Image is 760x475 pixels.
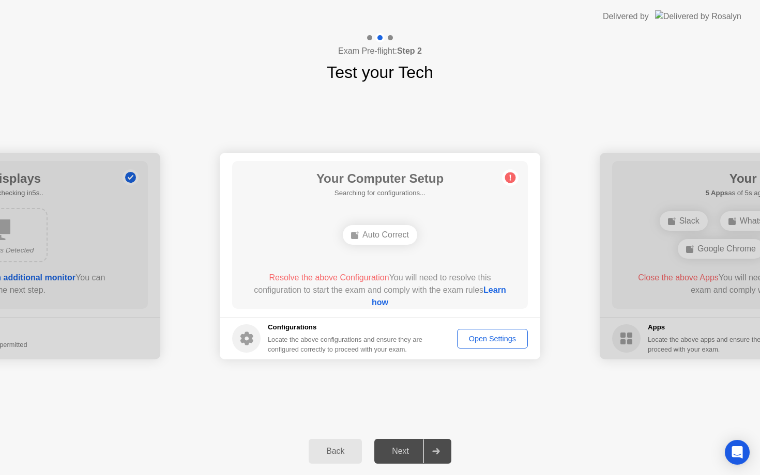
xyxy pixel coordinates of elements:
div: Next [377,447,423,456]
div: Open Settings [461,335,524,343]
b: Step 2 [397,46,422,55]
h1: Test your Tech [327,60,433,85]
button: Open Settings [457,329,528,349]
h5: Searching for configurations... [316,188,444,198]
div: Back [312,447,359,456]
div: You will need to resolve this configuration to start the exam and comply with the exam rules [247,272,513,309]
button: Next [374,439,451,464]
div: Locate the above configurations and ensure they are configured correctly to proceed with your exam. [268,335,424,354]
div: Auto Correct [343,225,417,245]
div: Open Intercom Messenger [725,440,750,465]
img: Delivered by Rosalyn [655,10,741,22]
h1: Your Computer Setup [316,169,444,188]
button: Back [309,439,362,464]
span: Resolve the above Configuration [269,273,389,282]
h5: Configurations [268,322,424,332]
h4: Exam Pre-flight: [338,45,422,57]
div: Delivered by [603,10,649,23]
